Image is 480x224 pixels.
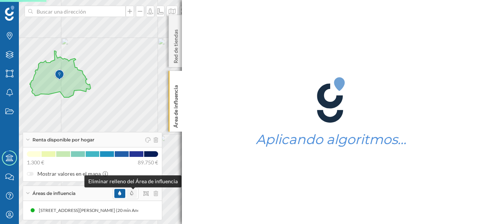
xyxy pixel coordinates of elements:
[85,175,182,187] div: Eliminar relleno del Área de influencia
[55,68,64,83] img: Marker
[172,82,180,128] p: Área de influencia
[37,207,154,214] div: [STREET_ADDRESS][PERSON_NAME] (20 min Andando)
[172,26,180,63] p: Red de tiendas
[32,190,75,197] span: Áreas de influencia
[32,137,94,143] span: Renta disponible por hogar
[27,170,158,178] label: Mostrar valores en el mapa
[138,159,158,166] span: 89.750 €
[15,5,42,12] span: Soporte
[27,159,44,166] span: 1.300 €
[256,132,406,147] h1: Aplicando algoritmos…
[5,6,14,21] img: Geoblink Logo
